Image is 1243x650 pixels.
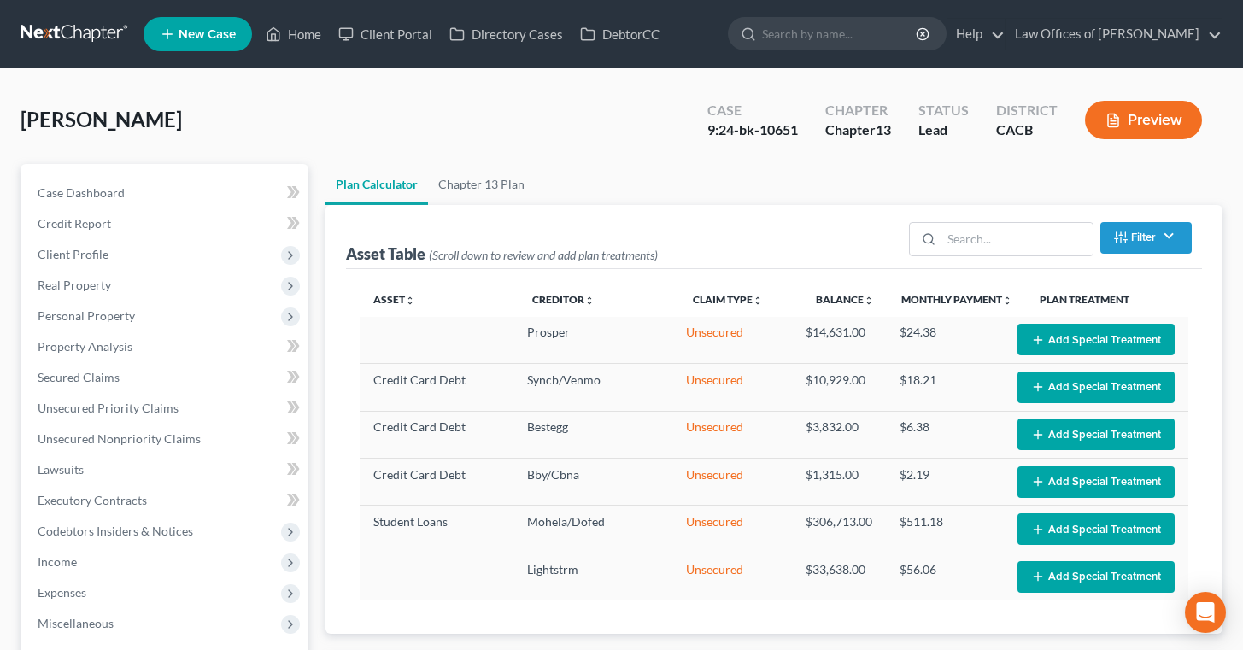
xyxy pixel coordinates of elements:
td: Unsecured [672,317,792,364]
td: Credit Card Debt [360,411,514,458]
a: Unsecured Nonpriority Claims [24,424,308,454]
td: $2.19 [886,459,1004,506]
td: $56.06 [886,553,1004,600]
button: Add Special Treatment [1017,561,1175,593]
a: Law Offices of [PERSON_NAME] [1006,19,1222,50]
td: $511.18 [886,506,1004,553]
div: 9:24-bk-10651 [707,120,798,140]
td: $306,713.00 [792,506,886,553]
td: Bby/Cbna [513,459,672,506]
td: Mohela/Dofed [513,506,672,553]
div: District [996,101,1058,120]
a: Client Portal [330,19,441,50]
td: Unsecured [672,411,792,458]
td: $1,315.00 [792,459,886,506]
div: Chapter [825,101,891,120]
span: Property Analysis [38,339,132,354]
span: Codebtors Insiders & Notices [38,524,193,538]
td: $18.21 [886,364,1004,411]
button: Preview [1085,101,1202,139]
input: Search by name... [762,18,918,50]
span: Unsecured Nonpriority Claims [38,431,201,446]
span: Personal Property [38,308,135,323]
td: $6.38 [886,411,1004,458]
span: 13 [876,121,891,138]
td: Syncb/Venmo [513,364,672,411]
i: unfold_more [753,296,763,306]
a: Balanceunfold_more [816,293,874,306]
td: Bestegg [513,411,672,458]
span: Unsecured Priority Claims [38,401,179,415]
span: (Scroll down to review and add plan treatments) [429,248,658,262]
td: Unsecured [672,506,792,553]
a: Executory Contracts [24,485,308,516]
td: $14,631.00 [792,317,886,364]
div: Asset Table [346,243,658,264]
td: Credit Card Debt [360,364,514,411]
button: Add Special Treatment [1017,324,1175,355]
i: unfold_more [1002,296,1012,306]
span: Lawsuits [38,462,84,477]
span: Client Profile [38,247,108,261]
span: Real Property [38,278,111,292]
div: CACB [996,120,1058,140]
td: Unsecured [672,553,792,600]
a: Case Dashboard [24,178,308,208]
td: $10,929.00 [792,364,886,411]
a: DebtorCC [572,19,668,50]
a: Monthly Paymentunfold_more [901,293,1012,306]
td: Lightstrm [513,553,672,600]
td: Credit Card Debt [360,459,514,506]
a: Unsecured Priority Claims [24,393,308,424]
th: Plan Treatment [1026,283,1188,317]
span: Expenses [38,585,86,600]
div: Lead [918,120,969,140]
td: Student Loans [360,506,514,553]
button: Filter [1100,222,1192,254]
span: Income [38,554,77,569]
i: unfold_more [864,296,874,306]
a: Secured Claims [24,362,308,393]
td: Unsecured [672,459,792,506]
i: unfold_more [405,296,415,306]
a: Property Analysis [24,331,308,362]
i: unfold_more [584,296,595,306]
span: Secured Claims [38,370,120,384]
button: Add Special Treatment [1017,372,1175,403]
div: Case [707,101,798,120]
div: Chapter [825,120,891,140]
div: Open Intercom Messenger [1185,592,1226,633]
span: Credit Report [38,216,111,231]
span: Executory Contracts [38,493,147,507]
a: Directory Cases [441,19,572,50]
span: New Case [179,28,236,41]
a: Help [947,19,1005,50]
td: Unsecured [672,364,792,411]
a: Credit Report [24,208,308,239]
span: Miscellaneous [38,616,114,630]
button: Add Special Treatment [1017,419,1175,450]
input: Search... [941,223,1093,255]
a: Plan Calculator [325,164,428,205]
td: $24.38 [886,317,1004,364]
a: Creditorunfold_more [532,293,595,306]
td: $3,832.00 [792,411,886,458]
a: Home [257,19,330,50]
button: Add Special Treatment [1017,466,1175,498]
a: Chapter 13 Plan [428,164,535,205]
div: Status [918,101,969,120]
td: Prosper [513,317,672,364]
a: Lawsuits [24,454,308,485]
span: Case Dashboard [38,185,125,200]
button: Add Special Treatment [1017,513,1175,545]
td: $33,638.00 [792,553,886,600]
a: Assetunfold_more [373,293,415,306]
a: Claim Typeunfold_more [693,293,763,306]
span: [PERSON_NAME] [21,107,182,132]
